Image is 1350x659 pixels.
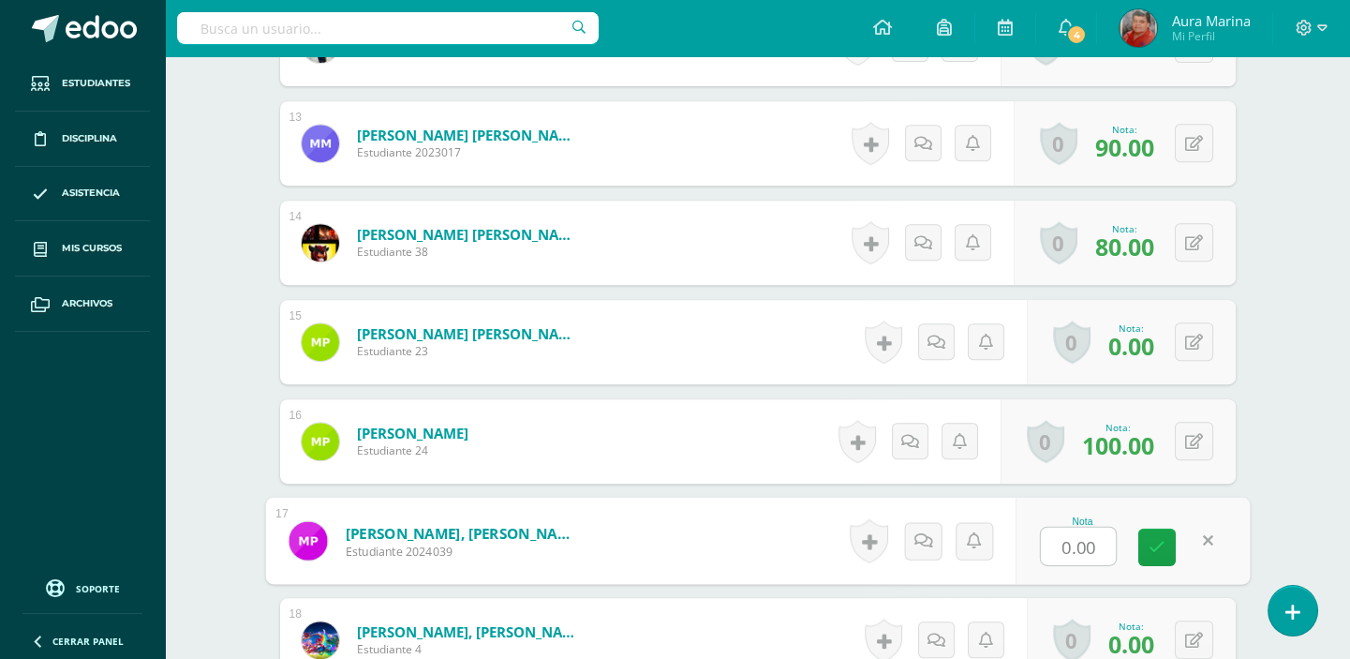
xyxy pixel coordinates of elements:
a: [PERSON_NAME] [357,424,468,442]
span: 4 [1066,24,1087,45]
div: Nota: [1082,421,1154,434]
a: Soporte [22,575,142,600]
span: 80.00 [1095,231,1154,262]
span: Estudiantes [62,76,130,91]
img: 52c4e10a43039416a1d309c3471db499.png [1120,9,1157,47]
img: 5f88888ac9fb17232b8f2a1d5d8c2f06.png [289,521,327,560]
a: Estudiantes [15,56,150,112]
a: [PERSON_NAME], [PERSON_NAME] [357,622,582,641]
span: Estudiante 2023017 [357,144,582,160]
span: Soporte [76,582,120,595]
a: 0 [1040,122,1077,165]
span: Aura Marina [1171,11,1250,30]
a: [PERSON_NAME] [PERSON_NAME] [357,225,582,244]
a: Disciplina [15,112,150,167]
span: 90.00 [1095,131,1154,163]
img: f41a5ab891a60abfff6c2e5fc385f9f0.png [302,423,339,460]
span: Disciplina [62,131,117,146]
span: Cerrar panel [52,635,124,648]
div: Nota: [1108,620,1154,633]
span: Mi Perfil [1171,28,1250,44]
img: 210b58f4ba84a22560549d5acb164172.png [302,125,339,162]
span: Asistencia [62,186,120,201]
img: 56c8073885ec2c41456263e9fcc9a9f1.png [302,622,339,659]
a: 0 [1027,420,1064,463]
a: [PERSON_NAME] [PERSON_NAME] [357,126,582,144]
a: Mis cursos [15,221,150,277]
a: 0 [1040,221,1077,264]
a: [PERSON_NAME] [PERSON_NAME] [357,324,582,343]
input: 0-100.0 [1041,528,1116,565]
div: Nota [1040,516,1125,526]
span: Estudiante 4 [357,641,582,657]
div: Nota: [1095,123,1154,136]
div: Nota: [1108,322,1154,335]
input: Busca un usuario... [177,12,599,44]
span: Estudiante 38 [357,244,582,260]
img: d2e441b7b854544ad314f869c61eabe1.png [302,224,339,262]
span: Estudiante 2024039 [345,543,576,560]
span: Estudiante 24 [357,442,468,458]
a: 0 [1053,321,1090,364]
a: [PERSON_NAME], [PERSON_NAME] [345,523,576,543]
span: 100.00 [1082,429,1154,461]
a: Asistencia [15,167,150,222]
span: Archivos [62,296,112,311]
span: 0.00 [1108,330,1154,362]
span: Estudiante 23 [357,343,582,359]
span: Mis cursos [62,241,122,256]
a: Archivos [15,277,150,332]
img: 9cd3973802a06202bf24a306bd0e75ee.png [302,323,339,361]
div: Nota: [1095,222,1154,235]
